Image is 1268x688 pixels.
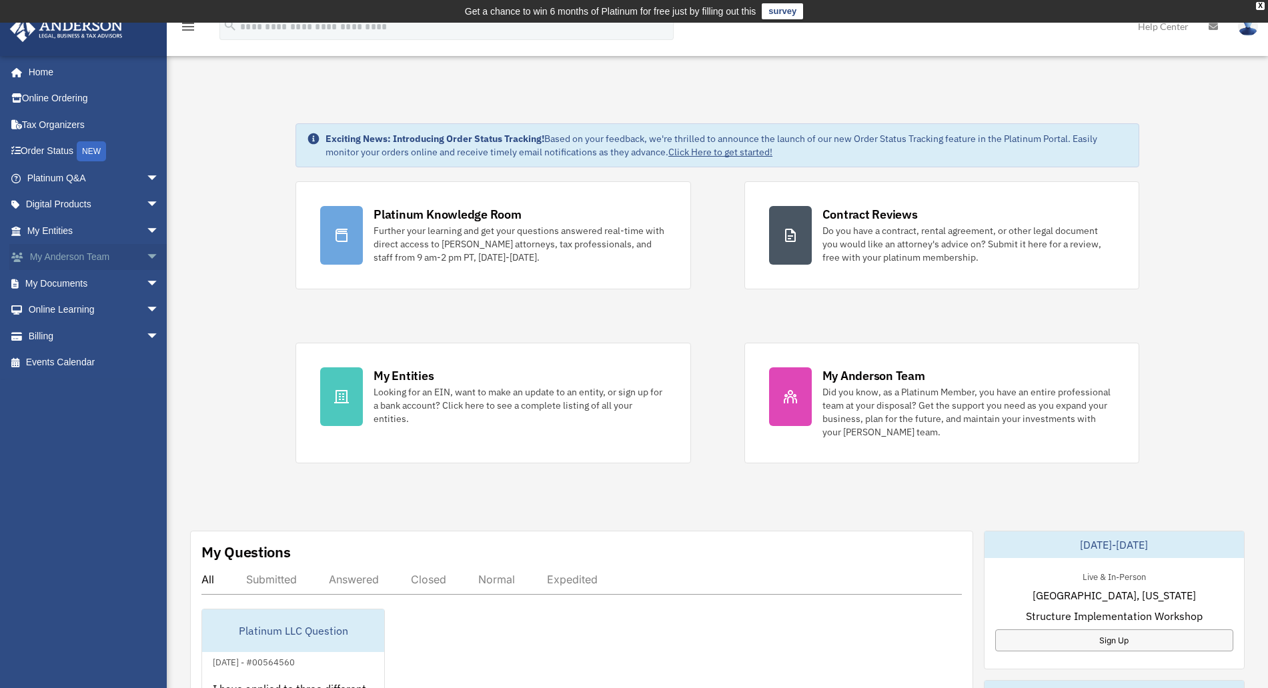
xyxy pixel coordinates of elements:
[9,85,179,112] a: Online Ordering
[326,132,1128,159] div: Based on your feedback, we're thrilled to announce the launch of our new Order Status Tracking fe...
[295,343,690,463] a: My Entities Looking for an EIN, want to make an update to an entity, or sign up for a bank accoun...
[1072,569,1157,583] div: Live & In-Person
[246,573,297,586] div: Submitted
[547,573,598,586] div: Expedited
[995,629,1233,651] a: Sign Up
[1256,2,1265,10] div: close
[146,244,173,271] span: arrow_drop_down
[326,133,544,145] strong: Exciting News: Introducing Order Status Tracking!
[180,23,196,35] a: menu
[201,573,214,586] div: All
[1238,17,1258,36] img: User Pic
[411,573,446,586] div: Closed
[9,270,179,297] a: My Documentsarrow_drop_down
[146,323,173,350] span: arrow_drop_down
[374,367,434,384] div: My Entities
[295,181,690,289] a: Platinum Knowledge Room Further your learning and get your questions answered real-time with dire...
[9,59,173,85] a: Home
[9,191,179,218] a: Digital Productsarrow_drop_down
[9,349,179,376] a: Events Calendar
[744,181,1139,289] a: Contract Reviews Do you have a contract, rental agreement, or other legal document you would like...
[9,138,179,165] a: Order StatusNEW
[9,297,179,323] a: Online Learningarrow_drop_down
[146,297,173,324] span: arrow_drop_down
[9,217,179,244] a: My Entitiesarrow_drop_down
[9,111,179,138] a: Tax Organizers
[374,385,666,425] div: Looking for an EIN, want to make an update to an entity, or sign up for a bank account? Click her...
[9,244,179,271] a: My Anderson Teamarrow_drop_down
[1033,587,1196,603] span: [GEOGRAPHIC_DATA], [US_STATE]
[202,654,305,668] div: [DATE] - #00564560
[744,343,1139,463] a: My Anderson Team Did you know, as a Platinum Member, you have an entire professional team at your...
[1026,608,1203,624] span: Structure Implementation Workshop
[6,16,127,42] img: Anderson Advisors Platinum Portal
[762,3,803,19] a: survey
[146,191,173,219] span: arrow_drop_down
[668,146,772,158] a: Click Here to get started!
[822,367,925,384] div: My Anderson Team
[146,165,173,192] span: arrow_drop_down
[374,206,522,223] div: Platinum Knowledge Room
[822,206,918,223] div: Contract Reviews
[77,141,106,161] div: NEW
[9,165,179,191] a: Platinum Q&Aarrow_drop_down
[180,19,196,35] i: menu
[146,217,173,245] span: arrow_drop_down
[822,385,1115,439] div: Did you know, as a Platinum Member, you have an entire professional team at your disposal? Get th...
[202,609,384,652] div: Platinum LLC Question
[374,224,666,264] div: Further your learning and get your questions answered real-time with direct access to [PERSON_NAM...
[478,573,515,586] div: Normal
[985,531,1244,558] div: [DATE]-[DATE]
[329,573,379,586] div: Answered
[223,18,237,33] i: search
[9,323,179,349] a: Billingarrow_drop_down
[146,270,173,297] span: arrow_drop_down
[201,542,291,562] div: My Questions
[822,224,1115,264] div: Do you have a contract, rental agreement, or other legal document you would like an attorney's ad...
[465,3,756,19] div: Get a chance to win 6 months of Platinum for free just by filling out this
